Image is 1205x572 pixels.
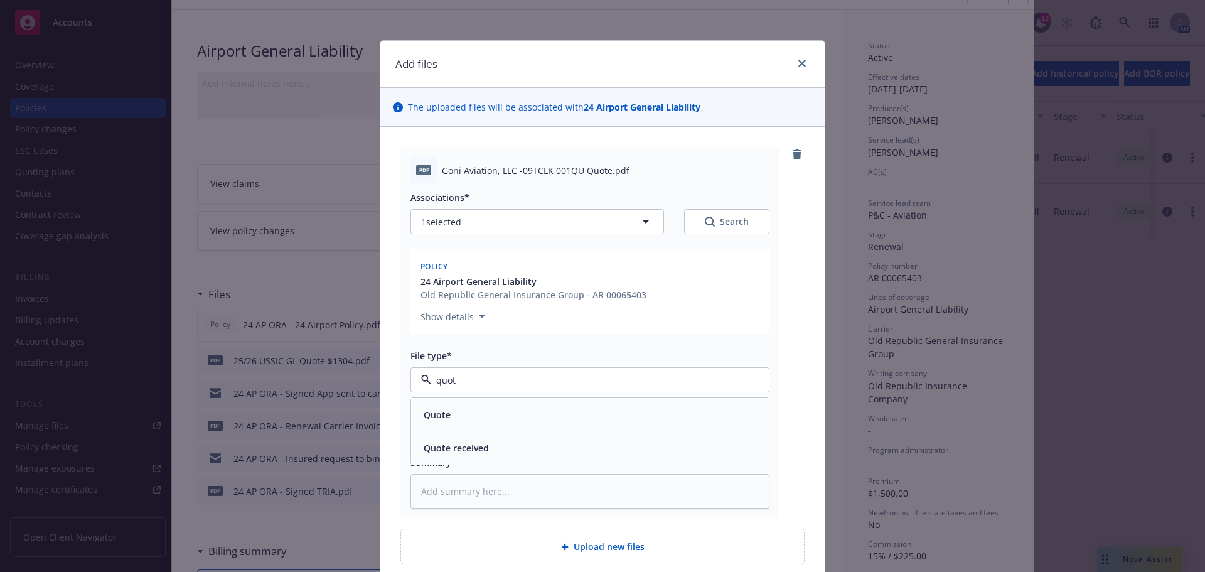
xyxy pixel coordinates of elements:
[410,350,452,362] span: File type*
[424,408,451,421] button: Quote
[415,309,490,324] button: Show details
[424,441,489,455] button: Quote received
[431,374,744,387] input: Filter by keyword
